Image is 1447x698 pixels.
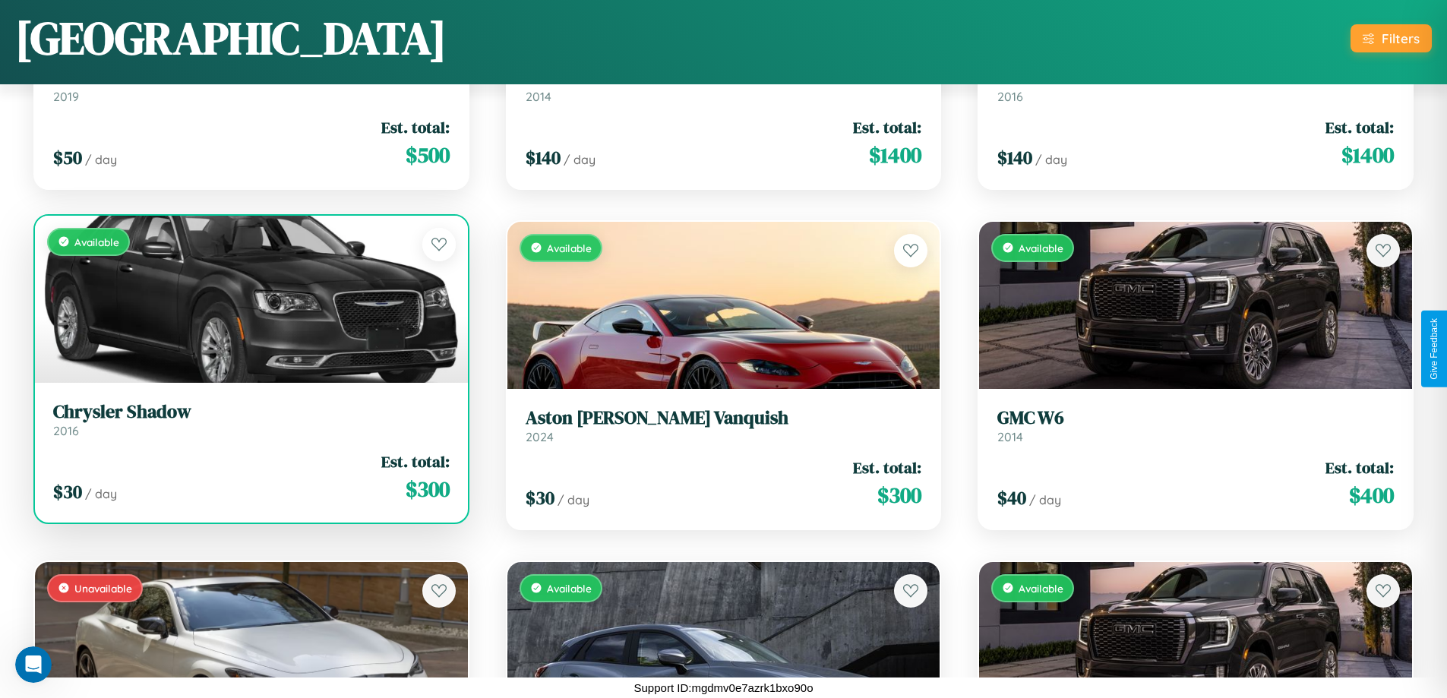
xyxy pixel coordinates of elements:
[74,582,132,595] span: Unavailable
[85,486,117,501] span: / day
[74,235,119,248] span: Available
[997,407,1394,444] a: GMC W62014
[53,423,79,438] span: 2016
[1325,456,1394,478] span: Est. total:
[877,480,921,510] span: $ 300
[53,401,450,438] a: Chrysler Shadow2016
[869,140,921,170] span: $ 1400
[526,407,922,444] a: Aston [PERSON_NAME] Vanquish2024
[406,140,450,170] span: $ 500
[53,145,82,170] span: $ 50
[1429,318,1439,380] div: Give Feedback
[1382,30,1420,46] div: Filters
[997,89,1023,104] span: 2016
[997,407,1394,429] h3: GMC W6
[526,89,551,104] span: 2014
[1035,152,1067,167] span: / day
[85,152,117,167] span: / day
[526,429,554,444] span: 2024
[1341,140,1394,170] span: $ 1400
[526,485,554,510] span: $ 30
[547,582,592,595] span: Available
[564,152,596,167] span: / day
[15,7,447,69] h1: [GEOGRAPHIC_DATA]
[1349,480,1394,510] span: $ 400
[997,485,1026,510] span: $ 40
[526,67,922,104] a: Alfa Romeo GTV62014
[1351,24,1432,52] button: Filters
[853,456,921,478] span: Est. total:
[1029,492,1061,507] span: / day
[406,474,450,504] span: $ 300
[547,242,592,254] span: Available
[1325,116,1394,138] span: Est. total:
[381,450,450,472] span: Est. total:
[53,401,450,423] h3: Chrysler Shadow
[15,646,52,683] iframe: Intercom live chat
[381,116,450,138] span: Est. total:
[53,67,450,104] a: Tesla Model Y2019
[634,677,814,698] p: Support ID: mgdmv0e7azrk1bxo90o
[526,407,922,429] h3: Aston [PERSON_NAME] Vanquish
[997,145,1032,170] span: $ 140
[53,479,82,504] span: $ 30
[997,429,1023,444] span: 2014
[53,89,79,104] span: 2019
[1019,242,1063,254] span: Available
[526,145,561,170] span: $ 140
[1019,582,1063,595] span: Available
[853,116,921,138] span: Est. total:
[558,492,589,507] span: / day
[997,67,1394,104] a: Lincoln LS2016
